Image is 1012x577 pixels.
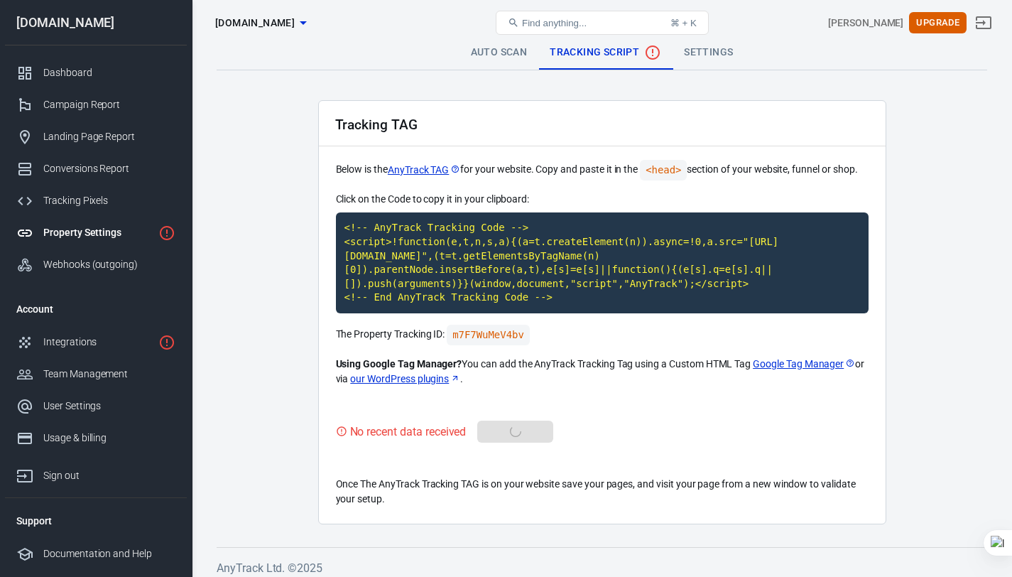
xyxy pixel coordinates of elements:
button: [DOMAIN_NAME] [210,10,312,36]
a: Sign out [967,6,1001,40]
a: Auto Scan [459,36,539,70]
div: Tracking Pixels [43,193,175,208]
div: Landing Page Report [43,129,175,144]
a: Tracking Pixels [5,185,187,217]
li: Account [5,292,187,326]
div: Webhooks (outgoing) [43,257,175,272]
div: Conversions Report [43,161,175,176]
a: Sign out [5,454,187,492]
a: Integrations [5,326,187,358]
div: Dashboard [43,65,175,80]
a: User Settings [5,390,187,422]
p: The Property Tracking ID: [336,325,869,345]
a: Landing Page Report [5,121,187,153]
svg: No data received [644,44,661,61]
span: Find anything... [522,18,587,28]
a: Usage & billing [5,422,187,454]
a: Conversions Report [5,153,187,185]
span: mynutrahub.com [215,14,295,32]
button: Find anything...⌘ + K [496,11,709,35]
p: Below is the for your website. Copy and paste it in the section of your website, funnel or shop. [336,160,869,180]
a: Campaign Report [5,89,187,121]
div: User Settings [43,399,175,414]
div: Team Management [43,367,175,382]
div: Documentation and Help [43,546,175,561]
div: Sign out [43,468,175,483]
div: Integrations [43,335,153,350]
div: Campaign Report [43,97,175,112]
li: Support [5,504,187,538]
code: Click to copy [336,212,869,313]
button: Upgrade [909,12,967,34]
div: ⌘ + K [670,18,697,28]
div: No recent data received [350,423,467,441]
a: Google Tag Manager [753,357,855,372]
svg: Property is not installed yet [158,225,175,242]
div: [DOMAIN_NAME] [5,16,187,29]
div: Account id: xDZmbNrd [828,16,903,31]
strong: Using Google Tag Manager? [336,358,462,370]
h6: AnyTrack Ltd. © 2025 [217,559,987,577]
svg: 1 networks not verified yet [158,334,175,351]
span: Tracking Script [550,44,661,61]
code: <head> [640,160,687,180]
a: our WordPress plugins [350,372,460,387]
div: Usage & billing [43,431,175,446]
p: Click on the Code to copy it in your clipboard: [336,192,869,207]
a: Settings [673,36,744,70]
h2: Tracking TAG [335,117,418,132]
a: Property Settings [5,217,187,249]
div: Property Settings [43,225,153,240]
p: You can add the AnyTrack Tracking Tag using a Custom HTML Tag or via . [336,357,869,387]
code: Click to copy [447,325,530,345]
a: AnyTrack TAG [388,163,460,178]
div: Visit your website to trigger the Tracking Tag and validate your setup. [336,423,467,441]
a: Team Management [5,358,187,390]
a: Dashboard [5,57,187,89]
p: Once The AnyTrack Tracking TAG is on your website save your pages, and visit your page from a new... [336,477,869,507]
a: Webhooks (outgoing) [5,249,187,281]
iframe: Intercom live chat [964,507,998,541]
